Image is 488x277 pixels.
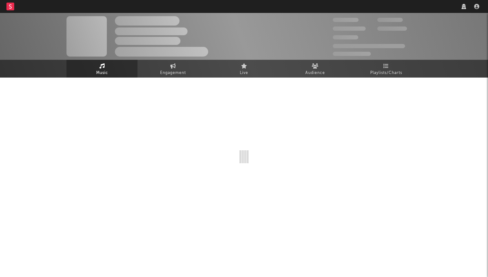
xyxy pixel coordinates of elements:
span: Jump Score: 85.0 [333,52,371,56]
span: 50,000,000 [333,27,366,31]
a: Engagement [137,60,208,78]
a: Music [66,60,137,78]
a: Audience [280,60,351,78]
span: 50,000,000 Monthly Listeners [333,44,405,48]
span: Music [96,69,108,77]
span: 300,000 [333,18,359,22]
a: Playlists/Charts [351,60,422,78]
span: 1,000,000 [377,27,407,31]
span: Engagement [160,69,186,77]
span: Live [240,69,248,77]
span: 100,000 [333,35,358,39]
a: Live [208,60,280,78]
span: Playlists/Charts [370,69,402,77]
span: Audience [305,69,325,77]
span: 100,000 [377,18,403,22]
